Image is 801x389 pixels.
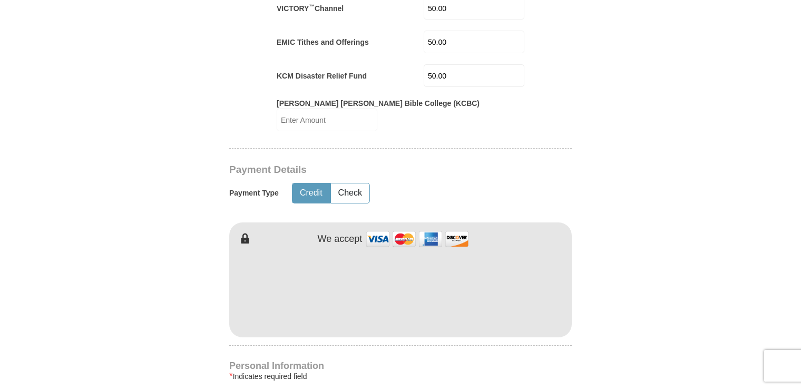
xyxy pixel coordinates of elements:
label: EMIC Tithes and Offerings [277,37,369,47]
div: Indicates required field [229,370,572,383]
h4: Personal Information [229,362,572,370]
label: [PERSON_NAME] [PERSON_NAME] Bible College (KCBC) [277,98,480,109]
label: VICTORY Channel [277,3,344,14]
h5: Payment Type [229,189,279,198]
input: Enter Amount [424,31,524,53]
h4: We accept [318,234,363,245]
label: KCM Disaster Relief Fund [277,71,367,81]
input: Enter Amount [424,64,524,87]
input: Enter Amount [277,109,377,131]
button: Check [331,183,369,203]
img: credit cards accepted [365,228,470,250]
h3: Payment Details [229,164,498,176]
button: Credit [292,183,330,203]
sup: ™ [309,3,315,9]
